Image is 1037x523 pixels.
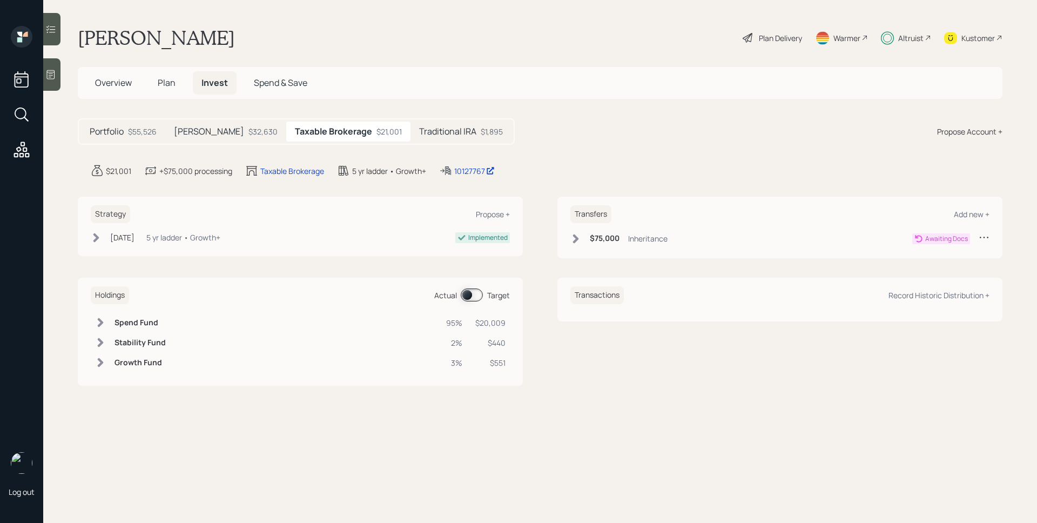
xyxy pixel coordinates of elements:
[115,338,166,347] h6: Stability Fund
[475,337,506,348] div: $440
[888,290,989,300] div: Record Historic Distribution +
[759,32,802,44] div: Plan Delivery
[475,317,506,328] div: $20,009
[91,286,129,304] h6: Holdings
[898,32,924,44] div: Altruist
[115,318,166,327] h6: Spend Fund
[961,32,995,44] div: Kustomer
[446,337,462,348] div: 2%
[11,452,32,474] img: james-distasi-headshot.png
[159,165,232,177] div: +$75,000 processing
[419,126,476,137] h5: Traditional IRA
[95,77,132,89] span: Overview
[434,290,457,301] div: Actual
[925,234,968,244] div: Awaiting Docs
[937,126,1002,137] div: Propose Account +
[628,233,668,244] div: Inheritance
[352,165,426,177] div: 5 yr ladder • Growth+
[481,126,503,137] div: $1,895
[476,209,510,219] div: Propose +
[468,233,508,243] div: Implemented
[260,165,324,177] div: Taxable Brokerage
[954,209,989,219] div: Add new +
[248,126,278,137] div: $32,630
[487,290,510,301] div: Target
[590,234,619,243] h6: $75,000
[254,77,307,89] span: Spend & Save
[110,232,134,243] div: [DATE]
[78,26,235,50] h1: [PERSON_NAME]
[376,126,402,137] div: $21,001
[570,286,624,304] h6: Transactions
[158,77,176,89] span: Plan
[833,32,860,44] div: Warmer
[446,317,462,328] div: 95%
[90,126,124,137] h5: Portfolio
[570,205,611,223] h6: Transfers
[475,357,506,368] div: $551
[115,358,166,367] h6: Growth Fund
[454,165,495,177] div: 10127767
[295,126,372,137] h5: Taxable Brokerage
[128,126,157,137] div: $55,526
[446,357,462,368] div: 3%
[201,77,228,89] span: Invest
[106,165,131,177] div: $21,001
[174,126,244,137] h5: [PERSON_NAME]
[9,487,35,497] div: Log out
[91,205,130,223] h6: Strategy
[146,232,220,243] div: 5 yr ladder • Growth+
